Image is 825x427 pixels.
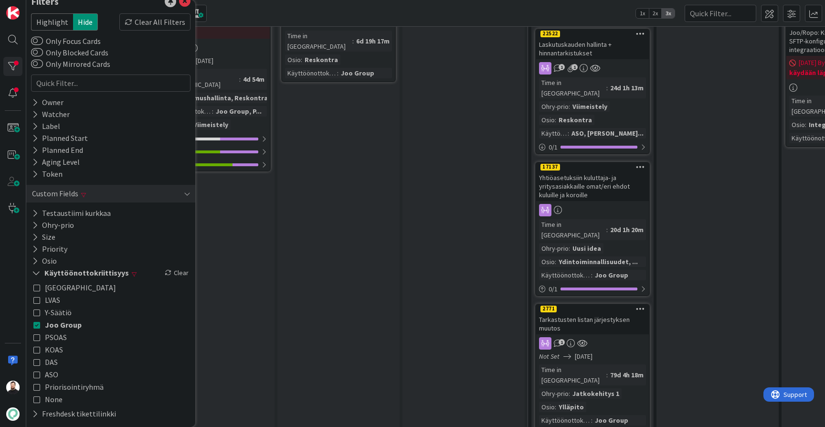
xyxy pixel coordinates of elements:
span: [GEOGRAPHIC_DATA] [45,281,116,294]
a: 17137Yhtiöasetuksiin kuluttaja- ja yritysasiakkaille omat/eri ehdot kuluille ja koroilleTime in [... [535,162,650,296]
input: Quick Filter... [31,75,190,92]
div: Watcher [31,108,71,120]
div: 79d 4h 18m [608,370,646,380]
div: 22522 [540,31,560,37]
span: Joo Group [45,319,82,331]
label: Only Focus Cards [31,35,101,47]
div: 6d 19h 17m [354,36,392,46]
div: 17137 [540,164,560,171]
div: 20d 1h 20m [608,224,646,235]
div: Joo Group [338,68,377,78]
span: : [212,106,213,117]
b: toiminnallinen suunnittelu jatkuu 4.9. [160,18,267,37]
span: 1 [571,64,578,70]
div: Osio [789,119,805,130]
span: : [805,119,806,130]
span: Highlight [31,13,73,31]
button: Priority [31,243,68,255]
span: Y-Säätiö [45,306,72,319]
div: 0/1 [536,141,649,153]
div: Clear [163,267,190,279]
div: Clear All Filters [119,13,190,31]
div: Time in [GEOGRAPHIC_DATA] [539,77,606,98]
img: Visit kanbanzone.com [6,6,20,20]
div: Osio [539,256,555,267]
button: ASO [33,368,58,381]
div: Käyttöönottokriittisyys [539,415,591,426]
div: Joo Group [592,415,631,426]
span: LVAS [45,294,60,306]
div: 24d 1h 13m [608,83,646,93]
span: : [569,243,570,254]
button: PSOAS [33,331,67,343]
div: 0/1 [536,283,649,295]
span: [DATE] [196,56,213,66]
span: : [591,415,592,426]
div: Time in [GEOGRAPHIC_DATA] [539,219,606,240]
div: Time in [GEOGRAPHIC_DATA] [160,69,239,90]
span: ASO [45,368,58,381]
div: Osio [285,54,301,65]
div: Tarkastusten listan järjestyksen muutos [536,313,649,334]
div: Time in [GEOGRAPHIC_DATA] [285,31,352,52]
label: Only Mirrored Cards [31,58,110,70]
div: Aging Level [31,156,81,168]
span: 0 / 1 [549,284,558,294]
span: : [606,83,608,93]
span: : [606,370,608,380]
div: Käyttöönottokriittisyys [285,68,337,78]
span: : [352,36,354,46]
div: Jatkokehitys 1 [570,388,622,399]
button: Only Mirrored Cards [31,59,43,69]
div: Käyttöönottokriittisyys [539,128,568,139]
div: Viimeistely [570,101,610,112]
div: TM [157,42,270,54]
div: Custom Fields [31,188,79,200]
span: PSOAS [45,331,67,343]
span: : [569,101,570,112]
div: 17137 [536,163,649,171]
span: : [606,224,608,235]
span: 0 / 1 [549,142,558,152]
div: Ohry-prio [539,243,569,254]
div: 2771 [536,305,649,313]
span: 1 [559,339,565,345]
div: 17137Yhtiöasetuksiin kuluttaja- ja yritysasiakkaille omat/eri ehdot kuluille ja koroille [536,163,649,201]
button: LVAS [33,294,60,306]
div: Ydintoiminnallisuudet, ... [556,256,640,267]
span: : [555,256,556,267]
div: 22522 [536,30,649,38]
button: KOAS [33,343,63,356]
div: Label [31,120,61,132]
span: 1x [636,9,649,18]
div: Planned Start [31,132,89,144]
div: 2771 [540,306,557,312]
div: Osio [539,115,555,125]
img: avatar [6,407,20,421]
input: Quick Filter... [685,5,756,22]
span: : [569,388,570,399]
button: Joo Group [33,319,82,331]
div: Joo Group, P... [213,106,264,117]
span: 3x [662,9,675,18]
div: Owner [31,96,64,108]
div: Osio [539,402,555,412]
div: Ylläpito [556,402,586,412]
div: Uusi idea [570,243,603,254]
span: : [591,270,592,280]
span: : [239,74,241,85]
div: Ohry-prio [539,388,569,399]
div: 1/2 [157,146,270,158]
button: Ohry-prio [31,219,75,231]
span: : [555,115,556,125]
span: Hide [73,13,98,31]
button: Osio [31,255,58,267]
button: Testaustiimi kurkkaa [31,207,112,219]
span: 2x [649,9,662,18]
button: Only Focus Cards [31,36,43,46]
span: KOAS [45,343,63,356]
button: Priorisointiryhmä [33,381,104,393]
span: 1 [559,64,565,70]
div: Sopimushallinta, Reskontra [177,93,270,103]
div: Ohry-prio [539,101,569,112]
